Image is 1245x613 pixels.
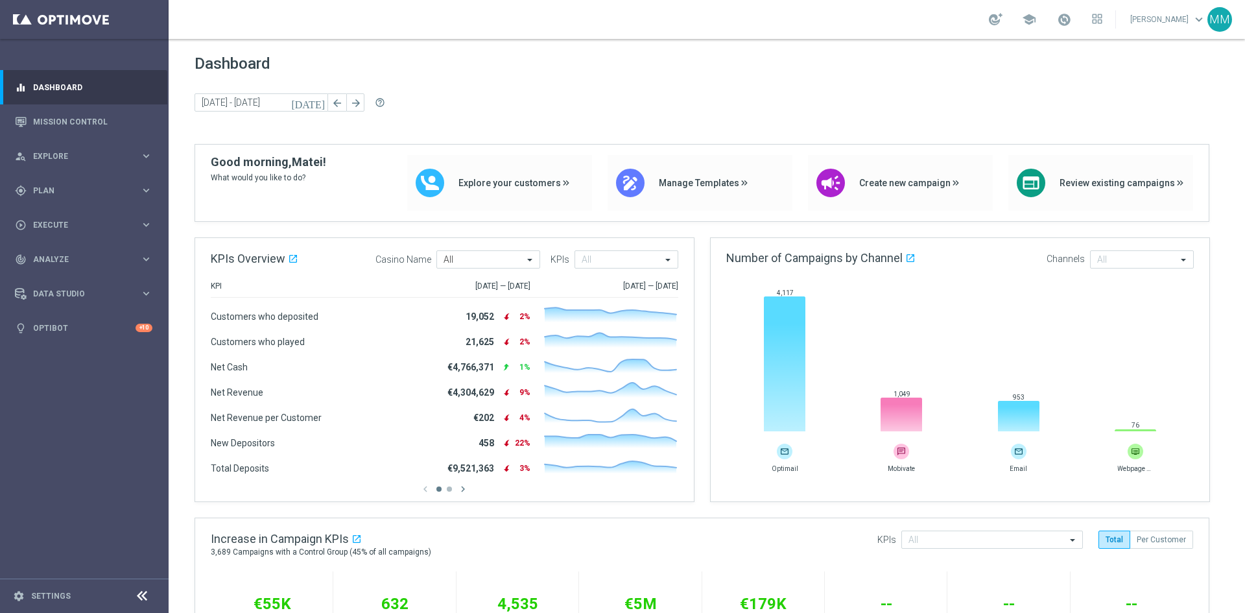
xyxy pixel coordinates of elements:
a: Optibot [33,311,136,345]
button: track_changes Analyze keyboard_arrow_right [14,254,153,265]
span: Analyze [33,256,140,263]
a: [PERSON_NAME]keyboard_arrow_down [1129,10,1207,29]
button: equalizer Dashboard [14,82,153,93]
i: track_changes [15,254,27,265]
span: Execute [33,221,140,229]
i: equalizer [15,82,27,93]
button: Mission Control [14,117,153,127]
i: keyboard_arrow_right [140,287,152,300]
button: gps_fixed Plan keyboard_arrow_right [14,186,153,196]
span: school [1022,12,1036,27]
span: Data Studio [33,290,140,298]
button: person_search Explore keyboard_arrow_right [14,151,153,162]
button: lightbulb Optibot +10 [14,323,153,333]
span: keyboard_arrow_down [1192,12,1206,27]
i: keyboard_arrow_right [140,184,152,197]
i: lightbulb [15,322,27,334]
span: Explore [33,152,140,160]
a: Mission Control [33,104,152,139]
a: Settings [31,592,71,600]
i: play_circle_outline [15,219,27,231]
i: person_search [15,150,27,162]
div: Explore [15,150,140,162]
div: Dashboard [15,70,152,104]
button: play_circle_outline Execute keyboard_arrow_right [14,220,153,230]
div: Mission Control [15,104,152,139]
i: keyboard_arrow_right [140,219,152,231]
i: keyboard_arrow_right [140,253,152,265]
div: Data Studio [15,288,140,300]
i: gps_fixed [15,185,27,197]
div: Execute [15,219,140,231]
div: Plan [15,185,140,197]
div: Optibot [15,311,152,345]
div: MM [1207,7,1232,32]
a: Dashboard [33,70,152,104]
i: settings [13,590,25,602]
div: Analyze [15,254,140,265]
span: Plan [33,187,140,195]
i: keyboard_arrow_right [140,150,152,162]
button: Data Studio keyboard_arrow_right [14,289,153,299]
div: +10 [136,324,152,332]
